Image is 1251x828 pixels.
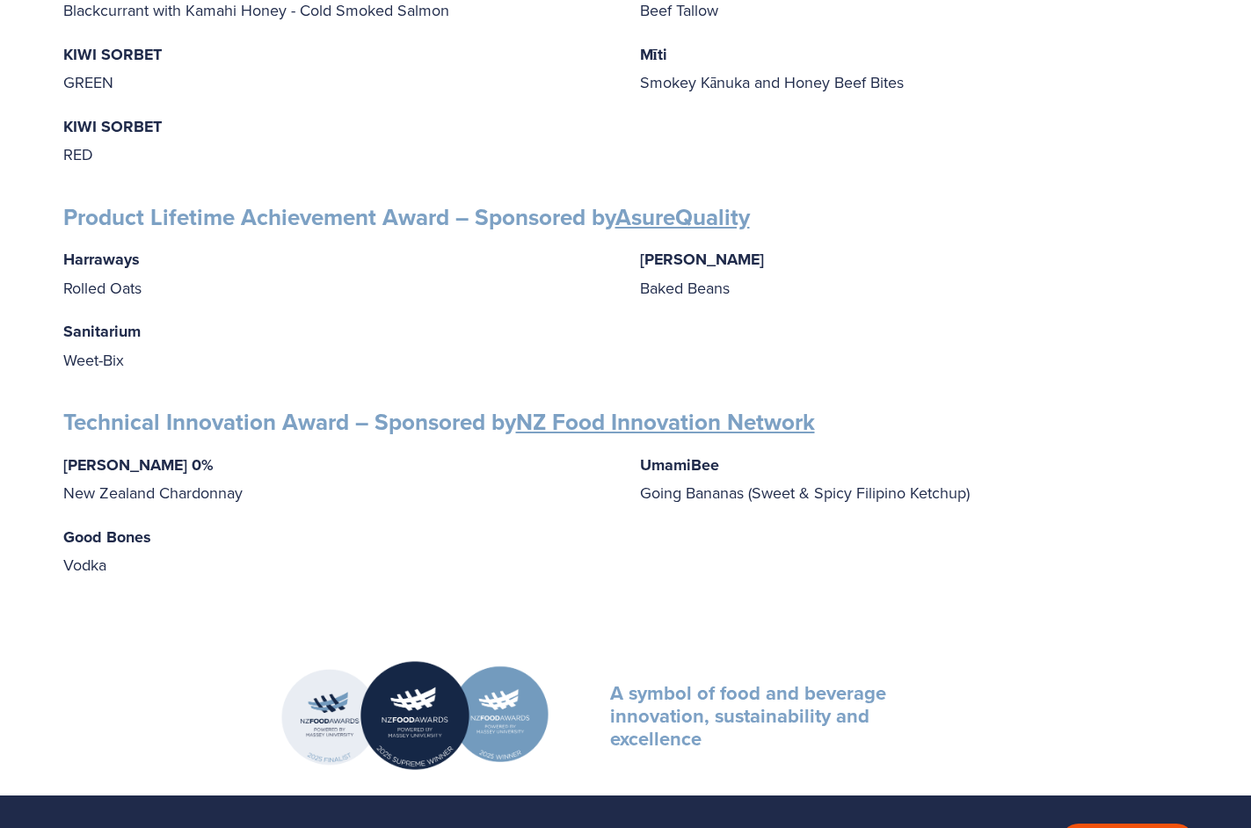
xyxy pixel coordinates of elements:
p: New Zealand Chardonnay [63,451,612,507]
strong: Technical Innovation Award – Sponsored by [63,405,815,439]
p: GREEN [63,40,612,97]
strong: [PERSON_NAME] 0% [63,454,214,476]
p: Rolled Oats [63,245,612,301]
strong: Good Bones [63,526,151,548]
strong: UmamiBee [640,454,719,476]
p: Vodka [63,523,612,579]
strong: KIWI SORBET [63,115,162,138]
a: AsureQuality [615,200,750,234]
strong: Product Lifetime Achievement Award – Sponsored by [63,200,750,234]
strong: Mīti [640,43,667,66]
strong: KIWI SORBET [63,43,162,66]
strong: [PERSON_NAME] [640,248,764,271]
p: Smokey Kānuka and Honey Beef Bites [640,40,1189,97]
strong: A symbol of food and beverage innovation, sustainability and excellence [610,679,891,753]
a: NZ Food Innovation Network [516,405,815,439]
strong: Harraways [63,248,140,271]
p: Going Bananas (Sweet & Spicy Filipino Ketchup) [640,451,1189,507]
strong: Sanitarium [63,320,141,343]
p: Weet-Bix [63,317,612,374]
p: RED [63,113,612,169]
p: Baked Beans [640,245,1189,301]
